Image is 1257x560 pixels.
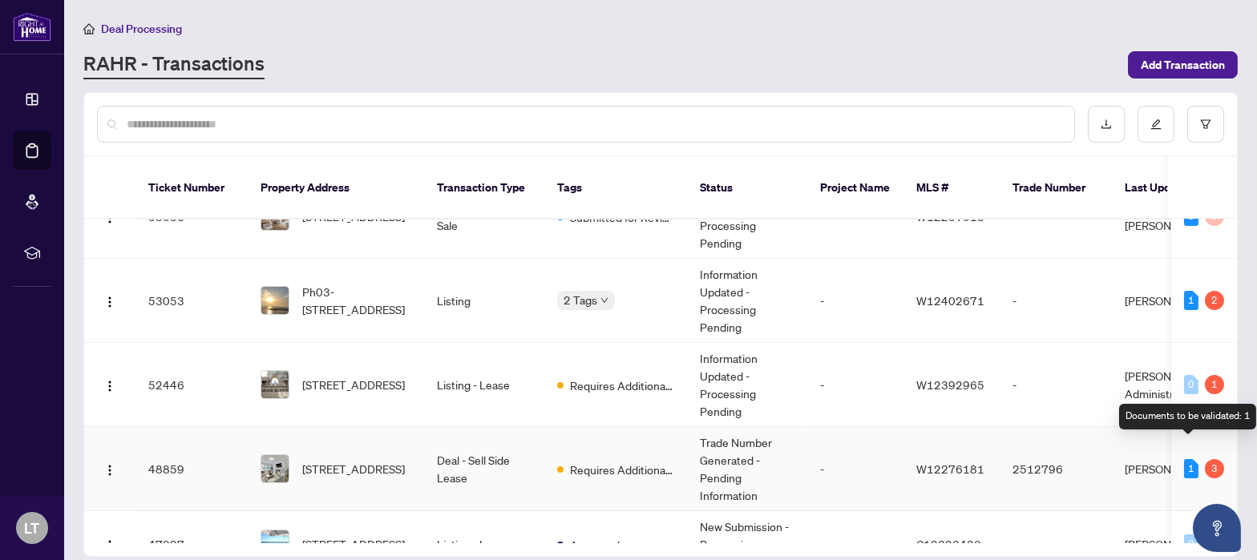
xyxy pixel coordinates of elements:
div: Documents to be validated: 1 [1119,404,1256,429]
div: 0 [1184,375,1198,394]
img: Logo [103,464,116,477]
img: logo [13,12,51,42]
td: - [807,259,903,343]
button: edit [1138,106,1174,143]
th: Last Updated By [1112,157,1232,220]
th: Ticket Number [135,157,248,220]
th: Trade Number [1000,157,1112,220]
button: Open asap [1193,504,1241,552]
th: Project Name [807,157,903,220]
span: filter [1200,119,1211,130]
td: 52446 [135,343,248,427]
td: 2512796 [1000,427,1112,511]
span: LT [25,517,40,539]
img: Logo [103,296,116,308]
span: W12276181 [916,461,984,476]
td: Listing - Lease [424,343,544,427]
div: 3 [1205,459,1224,478]
span: Requires Additional Docs [570,461,674,478]
span: Approved [570,536,620,554]
td: 48859 [135,427,248,511]
div: 2 [1205,291,1224,310]
td: [PERSON_NAME] [1112,259,1232,343]
button: Logo [97,531,123,557]
button: filter [1187,106,1224,143]
span: download [1101,119,1112,130]
td: Deal - Sell Side Lease [424,427,544,511]
img: Logo [103,380,116,393]
span: W12402671 [916,293,984,308]
td: Information Updated - Processing Pending [687,259,807,343]
span: Ph03-[STREET_ADDRESS] [302,283,411,318]
td: - [1000,343,1112,427]
th: Transaction Type [424,157,544,220]
td: [PERSON_NAME] [1112,427,1232,511]
span: home [83,23,95,34]
img: thumbnail-img [261,287,289,314]
td: [PERSON_NAME] Administrator [1112,343,1232,427]
a: RAHR - Transactions [83,50,265,79]
button: Logo [97,372,123,397]
td: Trade Number Generated - Pending Information [687,427,807,511]
span: down [600,296,608,304]
div: 1 [1184,291,1198,310]
button: Logo [97,288,123,313]
td: - [807,343,903,427]
td: - [1000,259,1112,343]
th: Tags [544,157,687,220]
th: Status [687,157,807,220]
span: edit [1150,119,1162,130]
img: Logo [103,539,116,552]
td: - [807,427,903,511]
td: Information Updated - Processing Pending [687,343,807,427]
span: 2 Tags [564,291,597,309]
td: 53053 [135,259,248,343]
button: Logo [97,456,123,481]
img: thumbnail-img [261,530,289,558]
button: Add Transaction [1128,51,1238,79]
button: download [1088,106,1125,143]
span: Add Transaction [1141,52,1225,78]
img: thumbnail-img [261,455,289,482]
span: C12323430 [916,537,981,551]
th: MLS # [903,157,1000,220]
img: thumbnail-img [261,371,289,398]
div: 1 [1184,459,1198,478]
span: W12392965 [916,377,984,392]
span: Deal Processing [101,22,182,36]
span: [STREET_ADDRESS] [302,535,405,553]
th: Property Address [248,157,424,220]
td: Listing [424,259,544,343]
span: Requires Additional Docs [570,377,674,394]
div: 1 [1205,375,1224,394]
span: [STREET_ADDRESS] [302,460,405,477]
span: [STREET_ADDRESS] [302,376,405,393]
div: 0 [1184,534,1198,554]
